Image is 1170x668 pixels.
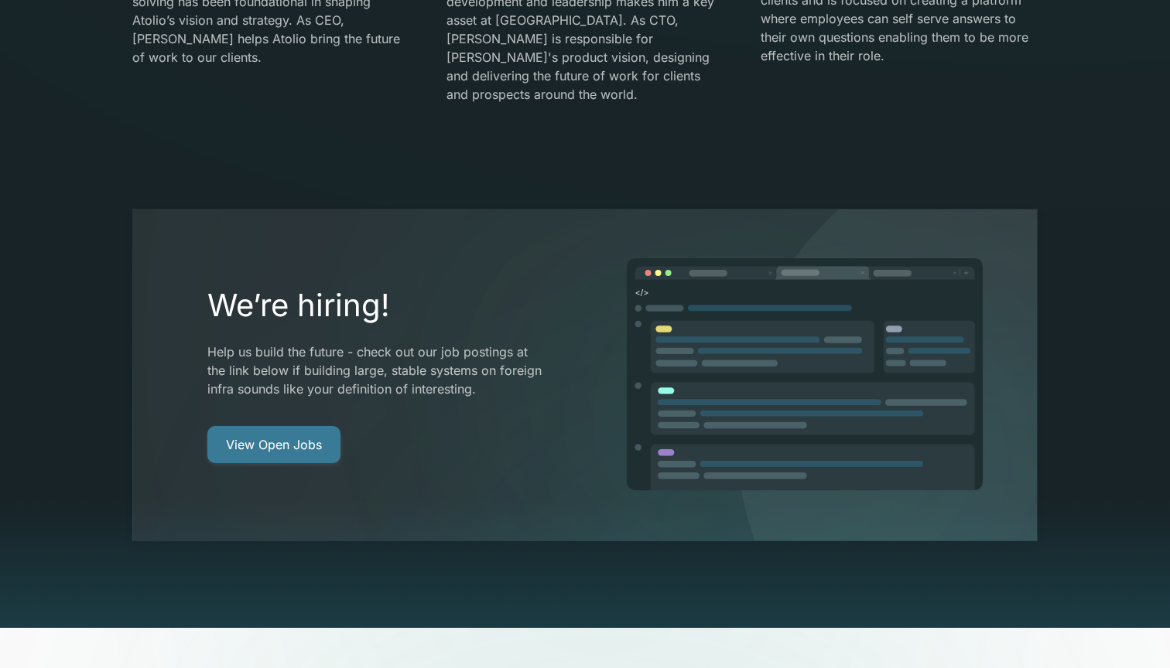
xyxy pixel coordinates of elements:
h2: We’re hiring! [207,287,546,324]
iframe: Chat Widget [1093,594,1170,668]
img: image [625,257,984,492]
p: Help us build the future - check out our job postings at the link below if building large, stable... [207,343,546,398]
a: View Open Jobs [207,426,340,463]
